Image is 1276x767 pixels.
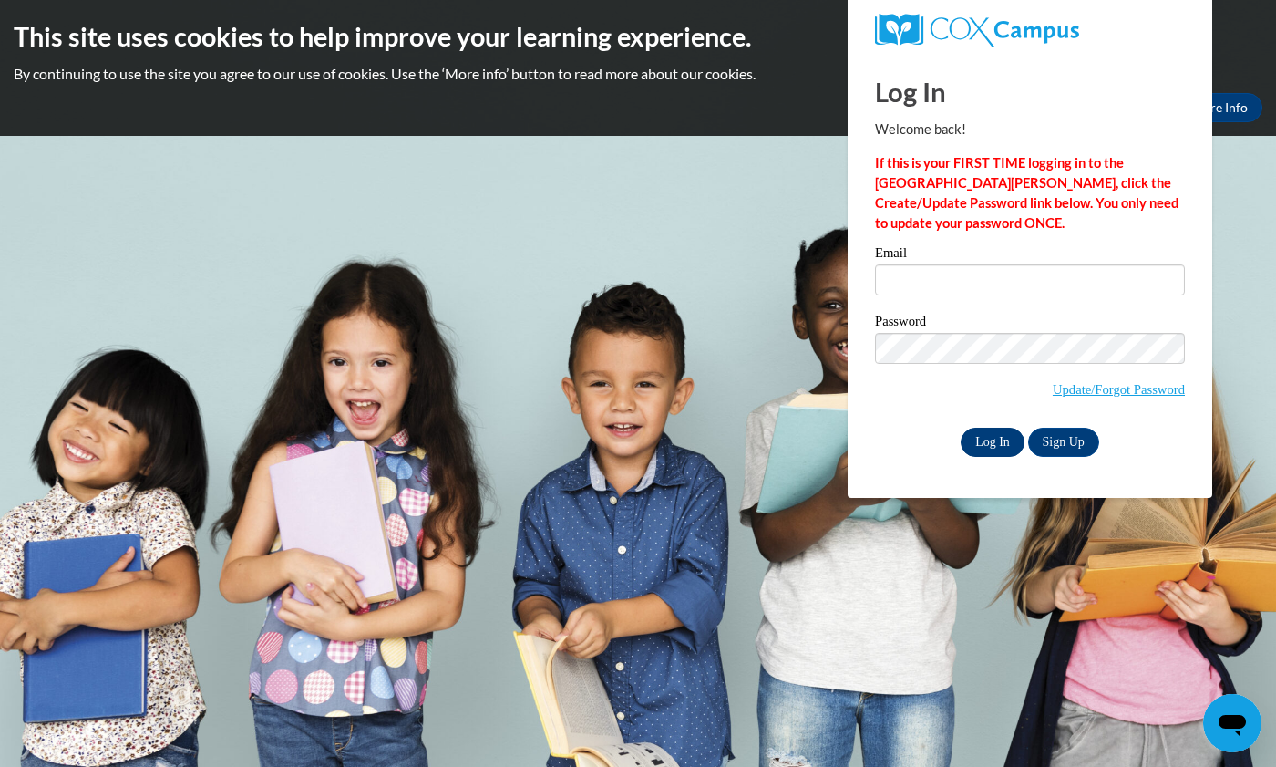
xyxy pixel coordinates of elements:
a: COX Campus [875,14,1185,47]
a: Sign Up [1028,428,1099,457]
label: Email [875,246,1185,264]
a: More Info [1177,93,1262,122]
iframe: Button to launch messaging window [1203,694,1261,752]
input: Log In [961,428,1024,457]
strong: If this is your FIRST TIME logging in to the [GEOGRAPHIC_DATA][PERSON_NAME], click the Create/Upd... [875,155,1178,231]
p: Welcome back! [875,119,1185,140]
h2: This site uses cookies to help improve your learning experience. [14,18,1262,55]
a: Update/Forgot Password [1053,382,1185,397]
img: COX Campus [875,14,1079,47]
label: Password [875,315,1185,333]
p: By continuing to use the site you agree to our use of cookies. Use the ‘More info’ button to read... [14,64,1262,84]
h1: Log In [875,73,1185,110]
